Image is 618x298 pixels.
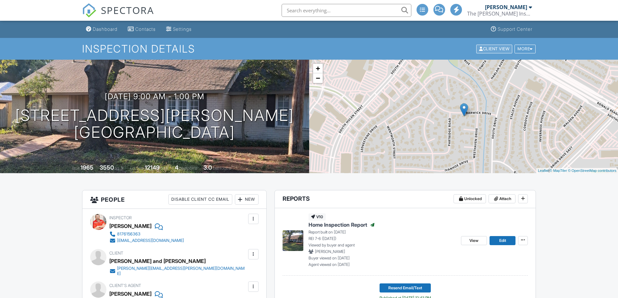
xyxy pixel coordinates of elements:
span: sq.ft. [161,166,169,171]
a: Dashboard [83,23,120,35]
div: New [235,194,259,205]
a: [EMAIL_ADDRESS][DOMAIN_NAME] [109,237,184,244]
span: sq. ft. [115,166,124,171]
div: [EMAIL_ADDRESS][DOMAIN_NAME] [117,238,184,243]
div: Client View [476,44,512,53]
div: Settings [173,26,192,32]
div: More [515,44,536,53]
span: bedrooms [179,166,197,171]
h1: Inspection Details [82,43,536,54]
div: [PERSON_NAME] [485,4,527,10]
div: Contacts [135,26,156,32]
span: Built [72,166,79,171]
span: Client's Agent [109,283,141,288]
span: Client [109,251,123,256]
span: Lot Size [130,166,144,171]
a: © OpenStreetMap contributors [568,169,616,173]
a: SPECTORA [82,9,154,22]
h3: People [82,190,266,209]
div: 3550 [100,164,114,171]
div: [PERSON_NAME] [109,221,151,231]
a: Client View [476,46,514,51]
img: The Best Home Inspection Software - Spectora [82,3,96,18]
div: Support Center [498,26,532,32]
div: 1965 [80,164,93,171]
a: Settings [164,23,194,35]
div: Disable Client CC Email [168,194,232,205]
div: 8176156363 [117,232,140,237]
div: [PERSON_NAME] and [PERSON_NAME] [109,256,206,266]
div: | [536,168,618,173]
a: [PERSON_NAME][EMAIL_ADDRESS][PERSON_NAME][DOMAIN_NAME] [109,266,247,276]
a: © MapTiler [550,169,567,173]
a: Zoom out [313,73,323,83]
div: [PERSON_NAME][EMAIL_ADDRESS][PERSON_NAME][DOMAIN_NAME] [117,266,247,276]
a: Contacts [125,23,158,35]
a: Leaflet [538,169,549,173]
span: Inspector [109,215,132,220]
a: 8176156363 [109,231,184,237]
a: Zoom in [313,64,323,73]
span: bathrooms [213,166,231,171]
span: SPECTORA [101,3,154,17]
div: 3.0 [203,164,212,171]
div: 4 [175,164,178,171]
a: Support Center [488,23,535,35]
div: The Wells Inspection Group LLC [467,10,532,17]
div: 12149 [145,164,160,171]
input: Search everything... [282,4,411,17]
div: Dashboard [93,26,117,32]
h1: [STREET_ADDRESS][PERSON_NAME] [GEOGRAPHIC_DATA] [15,107,294,141]
h3: [DATE] 9:00 am - 1:00 pm [105,92,204,101]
